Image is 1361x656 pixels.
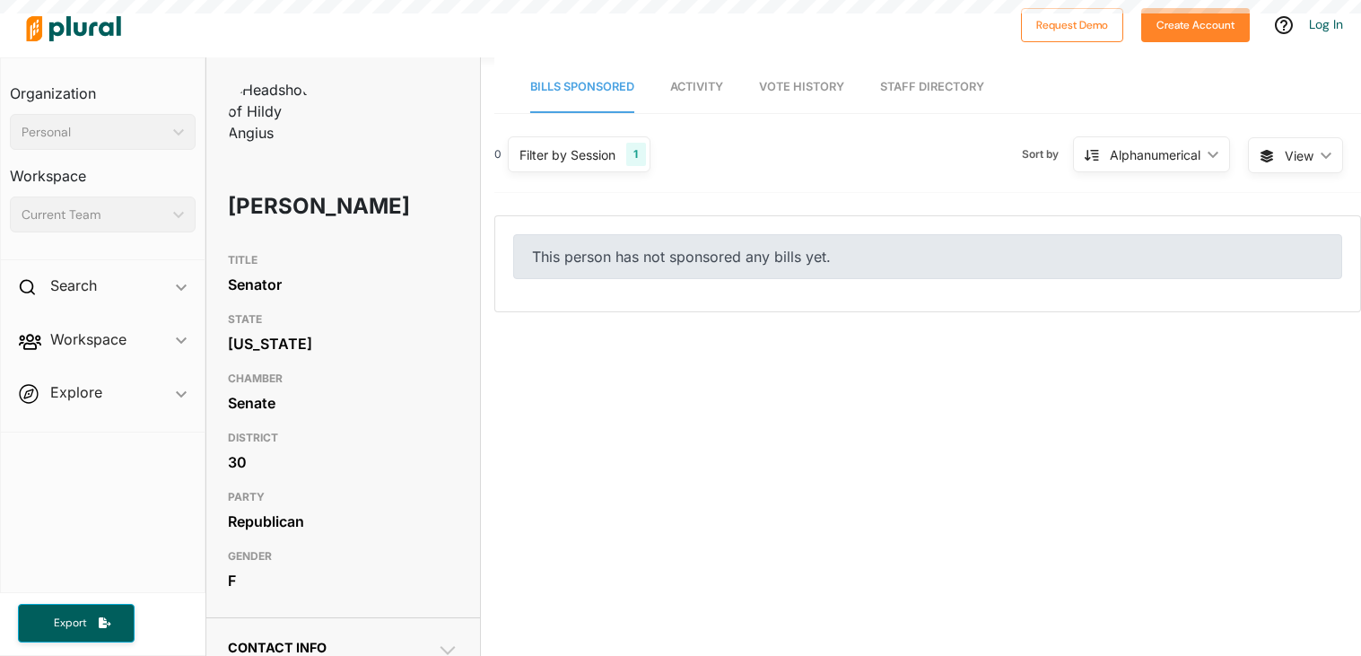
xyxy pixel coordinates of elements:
[228,508,458,535] div: Republican
[41,616,99,631] span: Export
[759,62,844,113] a: Vote History
[50,276,97,295] h2: Search
[228,249,458,271] h3: TITLE
[228,179,366,233] h1: [PERSON_NAME]
[494,146,502,162] div: 0
[1022,146,1073,162] span: Sort by
[228,449,458,476] div: 30
[228,79,318,144] img: Headshot of Hildy Angius
[1021,14,1123,33] a: Request Demo
[18,604,135,643] button: Export
[670,80,723,93] span: Activity
[10,67,196,107] h3: Organization
[228,389,458,416] div: Senate
[228,486,458,508] h3: PARTY
[1021,8,1123,42] button: Request Demo
[1141,14,1250,33] a: Create Account
[670,62,723,113] a: Activity
[228,271,458,298] div: Senator
[1309,16,1343,32] a: Log In
[1285,146,1313,165] span: View
[10,150,196,189] h3: Workspace
[228,427,458,449] h3: DISTRICT
[22,123,166,142] div: Personal
[1110,145,1200,164] div: Alphanumerical
[626,143,645,166] div: 1
[228,368,458,389] h3: CHAMBER
[530,80,634,93] span: Bills Sponsored
[228,640,327,655] span: Contact Info
[1141,8,1250,42] button: Create Account
[228,309,458,330] h3: STATE
[519,145,615,164] div: Filter by Session
[530,62,634,113] a: Bills Sponsored
[759,80,844,93] span: Vote History
[22,206,166,224] div: Current Team
[228,567,458,594] div: F
[880,62,984,113] a: Staff Directory
[228,330,458,357] div: [US_STATE]
[513,234,1342,279] div: This person has not sponsored any bills yet.
[228,546,458,567] h3: GENDER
